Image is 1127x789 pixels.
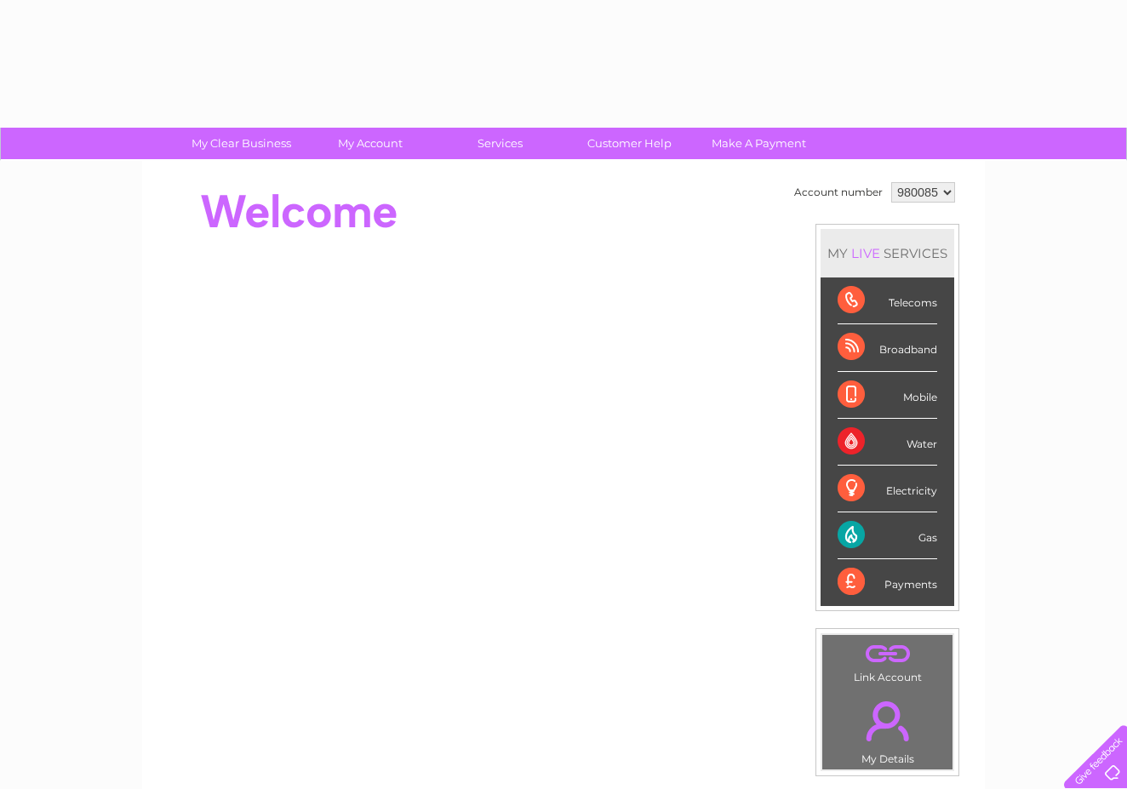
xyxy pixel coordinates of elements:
a: Customer Help [559,128,700,159]
div: MY SERVICES [821,229,954,277]
a: My Clear Business [171,128,312,159]
div: Telecoms [838,277,937,324]
div: Payments [838,559,937,605]
td: Account number [790,178,887,207]
div: LIVE [848,245,884,261]
a: . [827,639,948,669]
div: Broadband [838,324,937,371]
a: My Account [300,128,441,159]
div: Water [838,419,937,466]
td: Link Account [821,634,953,688]
a: . [827,691,948,751]
div: Mobile [838,372,937,419]
td: My Details [821,687,953,770]
div: Electricity [838,466,937,512]
a: Make A Payment [689,128,829,159]
a: Services [430,128,570,159]
div: Gas [838,512,937,559]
